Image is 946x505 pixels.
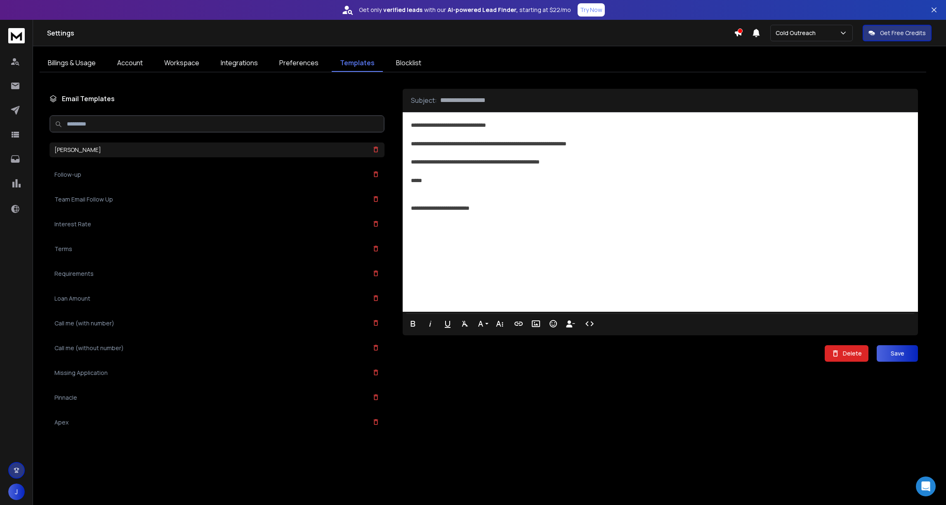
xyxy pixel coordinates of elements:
p: Try Now [580,6,602,14]
h3: Interest Rate [54,220,91,228]
img: logo [8,28,25,43]
button: Clear Formatting [457,315,473,332]
h3: Terms [54,245,72,253]
h3: Call me (with number) [54,319,114,327]
strong: verified leads [383,6,422,14]
button: Insert Unsubscribe Link [563,315,578,332]
a: Preferences [271,55,327,72]
button: More Text [492,315,507,332]
p: Cold Outreach [776,29,819,37]
h3: [PERSON_NAME] [54,146,101,154]
h3: Call me (without number) [54,344,124,352]
h3: Missing Application [54,369,108,377]
strong: AI-powered Lead Finder, [448,6,518,14]
div: Open Intercom Messenger [916,477,936,496]
h1: Settings [47,28,734,38]
button: J [8,484,25,500]
h3: Follow-up [54,171,81,179]
button: Try Now [578,3,605,17]
button: Insert Image (⌘P) [528,315,544,332]
button: Bold (⌘B) [405,315,421,332]
a: Workspace [156,55,208,72]
h3: Loan Amount [54,294,90,303]
p: Subject: [411,95,437,105]
button: Italic (⌘I) [422,315,438,332]
button: Get Free Credits [863,25,932,41]
button: Font Family [474,315,490,332]
h3: Apex [54,418,68,427]
a: Account [109,55,151,72]
button: Emoticons [545,315,561,332]
h3: Requirements [54,270,94,278]
button: Insert Link (⌘K) [511,315,526,332]
p: Get only with our starting at $22/mo [359,6,571,14]
button: Save [877,345,918,362]
button: Delete [825,345,868,362]
a: Billings & Usage [40,55,104,72]
h3: Pinnacle [54,394,77,402]
a: Blocklist [388,55,429,72]
button: Underline (⌘U) [440,315,455,332]
p: Get Free Credits [880,29,926,37]
a: Integrations [212,55,266,72]
a: Templates [332,55,383,72]
h1: Email Templates [50,94,385,104]
h3: Team Email Follow Up [54,195,113,204]
button: Code View [582,315,597,332]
